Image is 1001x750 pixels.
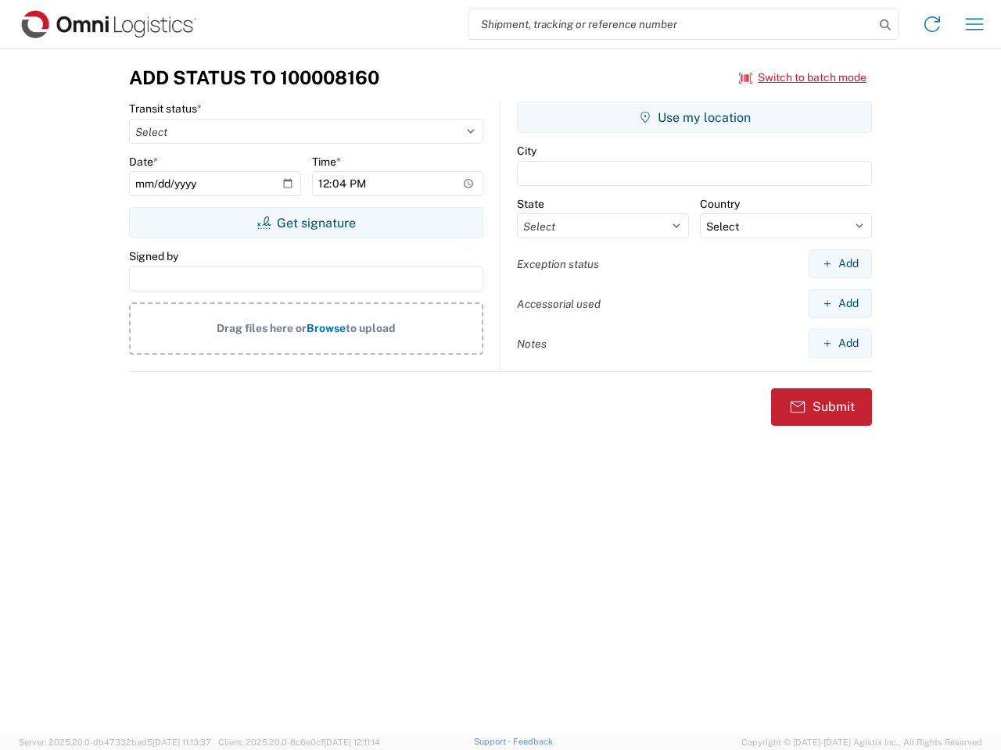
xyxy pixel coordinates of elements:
[700,197,740,211] label: Country
[517,197,544,211] label: State
[129,66,379,89] h3: Add Status to 100008160
[517,337,547,351] label: Notes
[809,249,872,278] button: Add
[809,289,872,318] button: Add
[129,249,178,263] label: Signed by
[307,322,346,334] span: Browse
[217,322,307,334] span: Drag files here or
[741,735,982,749] span: Copyright © [DATE]-[DATE] Agistix Inc., All Rights Reserved
[324,737,380,747] span: [DATE] 12:11:14
[469,9,874,39] input: Shipment, tracking or reference number
[129,102,202,116] label: Transit status
[517,297,601,311] label: Accessorial used
[739,65,866,91] button: Switch to batch mode
[129,155,158,169] label: Date
[517,257,599,271] label: Exception status
[771,388,872,426] button: Submit
[517,144,536,158] label: City
[129,207,483,238] button: Get signature
[312,155,341,169] label: Time
[346,322,396,334] span: to upload
[513,737,553,746] a: Feedback
[19,737,211,747] span: Server: 2025.20.0-db47332bad5
[517,102,872,133] button: Use my location
[152,737,211,747] span: [DATE] 11:13:37
[809,329,872,358] button: Add
[218,737,380,747] span: Client: 2025.20.0-8c6e0cf
[474,737,513,746] a: Support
